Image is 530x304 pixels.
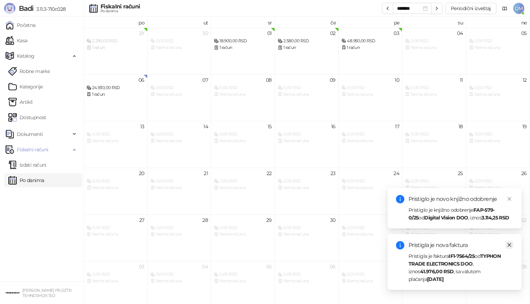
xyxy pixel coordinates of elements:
div: 09 [330,78,336,82]
div: 0,00 RSD [342,131,400,138]
td: 2025-10-04 [402,28,466,74]
div: Nema računa [87,138,144,144]
div: Nema računa [214,278,272,284]
td: 2025-10-11 [402,74,466,121]
div: 2.580,00 RSD [278,38,336,44]
span: DM [513,3,524,14]
div: 0,00 RSD [278,271,336,278]
div: Nema računa [278,184,336,191]
div: 1 račun [278,44,336,51]
a: Kasa [6,34,27,48]
div: Nema računa [150,278,208,284]
div: 19 [522,124,527,129]
div: Nema računa [87,184,144,191]
td: 2025-10-24 [339,168,403,215]
div: Nema računa [469,91,527,98]
span: 3.11.3-710c028 [33,6,66,12]
th: sr [211,17,275,28]
td: 2025-10-19 [466,121,530,168]
div: 0,00 RSD [150,271,208,278]
div: 22 [267,171,272,176]
td: 2025-10-13 [84,121,148,168]
div: Nema računa [150,44,208,51]
div: 0,00 RSD [214,271,272,278]
div: Nema računa [278,138,336,144]
div: 03 [139,264,144,269]
div: Nema računa [405,91,463,98]
td: 2025-10-17 [339,121,403,168]
a: Po danima [8,173,44,187]
div: 04 [202,264,208,269]
a: Dostupnost [8,110,46,124]
td: 2025-10-14 [148,121,211,168]
div: 1 račun [87,91,144,98]
div: 0,00 RSD [150,225,208,231]
td: 2025-10-01 [211,28,275,74]
div: 0,00 RSD [342,271,400,278]
div: 0,00 RSD [469,38,527,44]
div: 0,00 RSD [214,178,272,184]
div: Nema računa [342,138,400,144]
td: 2025-10-23 [275,168,339,215]
div: 0,00 RSD [87,178,144,184]
td: 2025-10-18 [402,121,466,168]
div: Nema računa [342,231,400,238]
div: 24 [394,171,399,176]
div: 02 [330,31,336,36]
div: 0,00 RSD [278,85,336,91]
div: Nema računa [469,184,527,191]
td: 2025-09-30 [148,28,211,74]
div: 03 [394,31,399,36]
a: Izdati računi [8,158,46,172]
div: 25 [458,171,463,176]
a: Početna [6,18,36,32]
div: 15 [268,124,272,129]
td: 2025-10-31 [339,215,403,261]
div: 29 [139,31,144,36]
div: 17 [395,124,399,129]
td: 2025-10-28 [148,215,211,261]
div: 30 [203,31,208,36]
div: Nema računa [342,184,400,191]
img: 64x64-companyLogo-68805acf-9e22-4a20-bcb3-9756868d3d19.jpeg [6,286,20,300]
div: Fiskalni računi [100,4,140,9]
div: Nema računa [87,278,144,284]
div: 0,00 RSD [469,131,527,138]
span: Fiskalni računi [17,143,48,157]
div: Nema računa [469,138,527,144]
span: Dokumenti [17,127,43,141]
div: 0,00 RSD [278,131,336,138]
div: Nema računa [405,184,463,191]
td: 2025-10-16 [275,121,339,168]
div: 0,00 RSD [469,85,527,91]
div: 06 [330,264,336,269]
small: [PERSON_NAME] PR, SZTR TEHNOSHOP, ŠID [22,288,71,298]
div: 0,00 RSD [150,85,208,91]
div: Pristigla je nova faktura [409,241,513,249]
div: 13 [140,124,144,129]
button: Periodični izveštaj [445,3,497,14]
span: close [507,196,512,201]
div: 30 [330,218,336,223]
span: Badi [19,4,33,13]
div: 1 račun [214,44,272,51]
div: Nema računa [342,278,400,284]
div: 06 [139,78,144,82]
span: info-circle [396,241,404,249]
td: 2025-10-25 [402,168,466,215]
strong: FAP-579-0/25 [409,207,495,221]
th: su [402,17,466,28]
div: 0,00 RSD [405,178,463,184]
td: 2025-10-22 [211,168,275,215]
td: 2025-10-26 [466,168,530,215]
div: Nema računa [278,91,336,98]
div: 0,00 RSD [214,225,272,231]
div: 0,00 RSD [87,271,144,278]
td: 2025-10-21 [148,168,211,215]
div: 0,00 RSD [405,131,463,138]
div: 27 [139,218,144,223]
div: 0,00 RSD [469,178,527,184]
div: 18 [458,124,463,129]
div: 05 [266,264,272,269]
td: 2025-10-05 [466,28,530,74]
